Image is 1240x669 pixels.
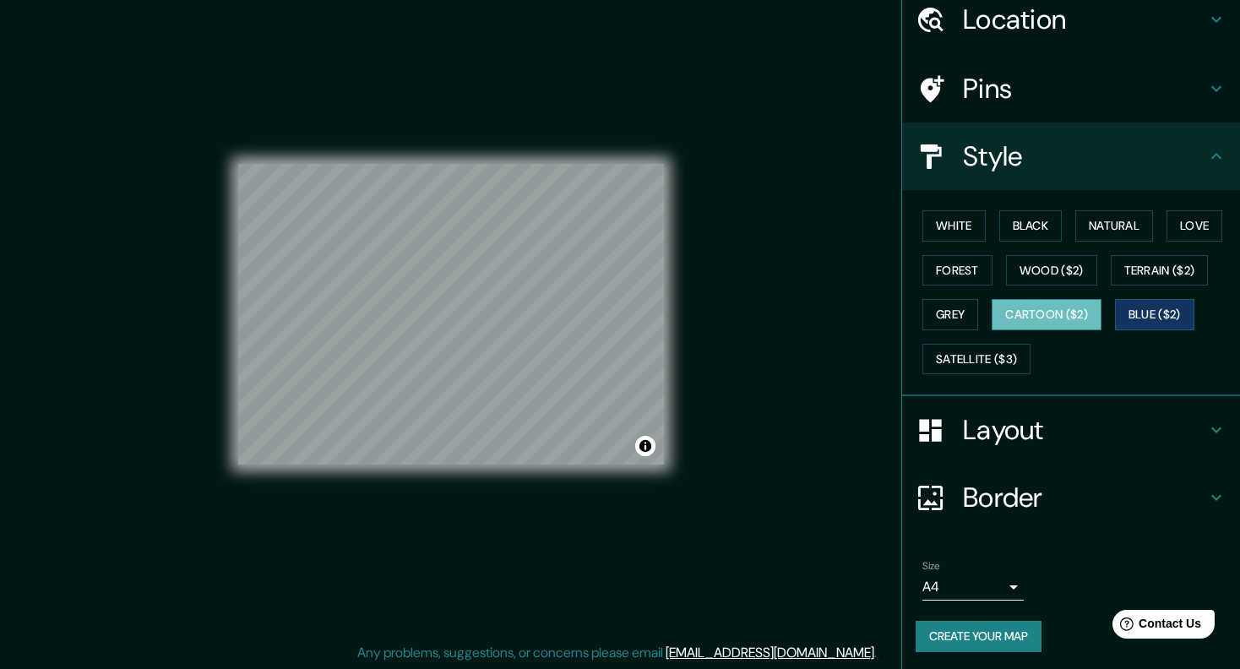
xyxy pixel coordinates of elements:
button: Blue ($2) [1115,299,1194,330]
button: Black [999,210,1063,242]
label: Size [922,559,940,574]
iframe: Help widget launcher [1090,603,1221,650]
button: Satellite ($3) [922,344,1031,375]
button: Love [1167,210,1222,242]
p: Any problems, suggestions, or concerns please email . [357,643,877,663]
button: White [922,210,986,242]
div: Border [902,464,1240,531]
h4: Style [963,139,1206,173]
button: Forest [922,255,993,286]
button: Grey [922,299,978,330]
div: Style [902,122,1240,190]
a: [EMAIL_ADDRESS][DOMAIN_NAME] [666,644,874,661]
button: Cartoon ($2) [992,299,1101,330]
div: . [877,643,879,663]
h4: Pins [963,72,1206,106]
div: Layout [902,396,1240,464]
h4: Location [963,3,1206,36]
button: Create your map [916,621,1041,652]
div: . [879,643,883,663]
h4: Layout [963,413,1206,447]
div: A4 [922,574,1024,601]
button: Natural [1075,210,1153,242]
button: Terrain ($2) [1111,255,1209,286]
div: Pins [902,55,1240,122]
button: Wood ($2) [1006,255,1097,286]
canvas: Map [238,164,664,465]
h4: Border [963,481,1206,514]
button: Toggle attribution [635,436,655,456]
